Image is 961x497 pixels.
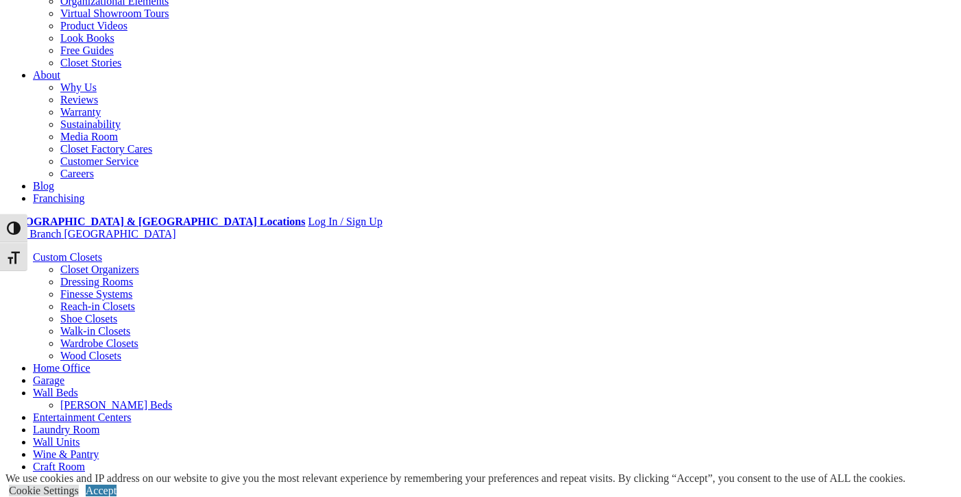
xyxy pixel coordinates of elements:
a: Wood Closets [60,350,121,361]
a: Log In / Sign Up [308,216,382,227]
a: [GEOGRAPHIC_DATA] & [GEOGRAPHIC_DATA] Locations [5,216,305,227]
a: Garage [33,374,64,386]
a: Closet Factory Cares [60,143,152,155]
div: We use cookies and IP address on our website to give you the most relevant experience by remember... [5,472,905,485]
span: Your Branch [5,228,61,240]
a: Custom Closets [33,251,102,263]
a: Craft Room [33,461,85,472]
a: Wall Units [33,436,80,448]
a: Product Videos [60,20,127,31]
a: Why Us [60,81,97,93]
a: Your Branch [GEOGRAPHIC_DATA] [5,228,176,240]
span: [GEOGRAPHIC_DATA] [64,228,175,240]
a: Customer Service [60,155,138,167]
a: Home Office [33,362,90,374]
a: Entertainment Centers [33,411,132,423]
a: Laundry Room [33,424,99,435]
a: Accept [86,485,117,496]
a: Walk-in Closets [60,325,130,337]
a: [PERSON_NAME] Beds [60,399,172,411]
a: Cookie Settings [9,485,79,496]
a: Shoe Closets [60,313,117,324]
a: Reviews [60,94,98,105]
a: Look Books [60,32,114,44]
a: Blog [33,180,54,192]
a: Careers [60,168,94,179]
a: Free Guides [60,44,114,56]
a: Sustainability [60,118,121,130]
a: Closet Stories [60,57,121,68]
a: Wine & Pantry [33,448,99,460]
a: Wall Beds [33,387,78,398]
a: About [33,69,60,81]
a: Warranty [60,106,101,118]
a: Dressing Rooms [60,276,133,288]
a: Reach-in Closets [60,301,135,312]
a: Closet Organizers [60,264,139,275]
a: Franchising [33,192,85,204]
a: Wardrobe Closets [60,337,138,349]
a: Finesse Systems [60,288,132,300]
a: Virtual Showroom Tours [60,8,169,19]
a: Media Room [60,131,118,142]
